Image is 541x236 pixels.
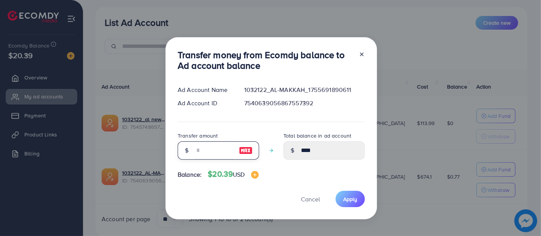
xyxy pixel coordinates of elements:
span: Cancel [301,195,320,203]
img: image [239,146,253,155]
div: Ad Account ID [172,99,238,108]
h4: $20.39 [208,169,258,179]
button: Cancel [291,191,329,207]
h3: Transfer money from Ecomdy balance to Ad account balance [178,49,353,71]
div: 1032122_AL-MAKKAH_1755691890611 [238,86,371,94]
span: Balance: [178,170,202,179]
img: image [251,171,259,179]
div: 7540639056867557392 [238,99,371,108]
span: USD [233,170,245,179]
label: Total balance in ad account [283,132,351,139]
label: Transfer amount [178,132,218,139]
button: Apply [336,191,365,207]
span: Apply [343,195,357,203]
div: Ad Account Name [172,86,238,94]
